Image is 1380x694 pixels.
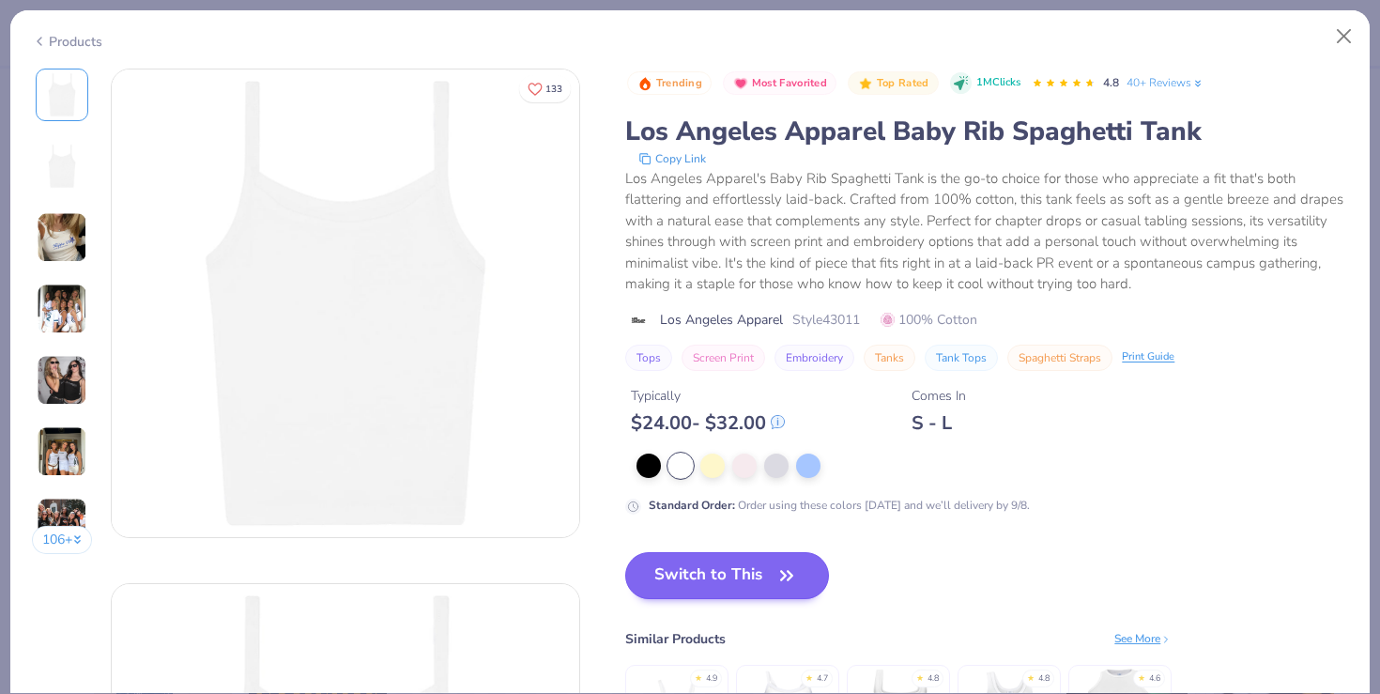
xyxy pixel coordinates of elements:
[37,498,87,548] img: User generated content
[32,32,102,52] div: Products
[37,212,87,263] img: User generated content
[625,168,1348,295] div: Los Angeles Apparel's Baby Rib Spaghetti Tank is the go-to choice for those who appreciate a fit ...
[752,78,827,88] span: Most Favorited
[625,552,829,599] button: Switch to This
[805,672,813,680] div: ★
[627,71,712,96] button: Badge Button
[39,144,84,189] img: Back
[649,498,735,513] strong: Standard Order :
[631,386,785,406] div: Typically
[792,310,860,330] span: Style 43011
[723,71,836,96] button: Badge Button
[656,78,702,88] span: Trending
[39,72,84,117] img: Front
[625,629,726,649] div: Similar Products
[519,75,571,102] button: Like
[37,355,87,406] img: User generated content
[649,497,1030,514] div: Order using these colors [DATE] and we’ll delivery by 9/8.
[916,672,924,680] div: ★
[877,78,929,88] span: Top Rated
[706,672,717,686] div: 4.9
[1038,672,1050,686] div: 4.8
[864,345,915,371] button: Tanks
[631,411,785,435] div: $ 24.00 - $ 32.00
[112,69,579,537] img: Front
[817,672,828,686] div: 4.7
[1007,345,1112,371] button: Spaghetti Straps
[1114,630,1172,647] div: See More
[695,672,702,680] div: ★
[625,345,672,371] button: Tops
[1127,74,1204,91] a: 40+ Reviews
[1149,672,1160,686] div: 4.6
[733,76,748,91] img: Most Favorited sort
[858,76,873,91] img: Top Rated sort
[37,284,87,334] img: User generated content
[633,149,712,168] button: copy to clipboard
[912,386,966,406] div: Comes In
[682,345,765,371] button: Screen Print
[545,85,562,94] span: 133
[928,672,939,686] div: 4.8
[1138,672,1145,680] div: ★
[1326,19,1362,54] button: Close
[625,313,651,328] img: brand logo
[660,310,783,330] span: Los Angeles Apparel
[912,411,966,435] div: S - L
[976,75,1020,91] span: 1M Clicks
[625,114,1348,149] div: Los Angeles Apparel Baby Rib Spaghetti Tank
[1032,69,1096,99] div: 4.8 Stars
[637,76,652,91] img: Trending sort
[1103,75,1119,90] span: 4.8
[1122,349,1174,365] div: Print Guide
[1027,672,1035,680] div: ★
[848,71,938,96] button: Badge Button
[925,345,998,371] button: Tank Tops
[774,345,854,371] button: Embroidery
[32,526,93,554] button: 106+
[37,426,87,477] img: User generated content
[881,310,977,330] span: 100% Cotton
